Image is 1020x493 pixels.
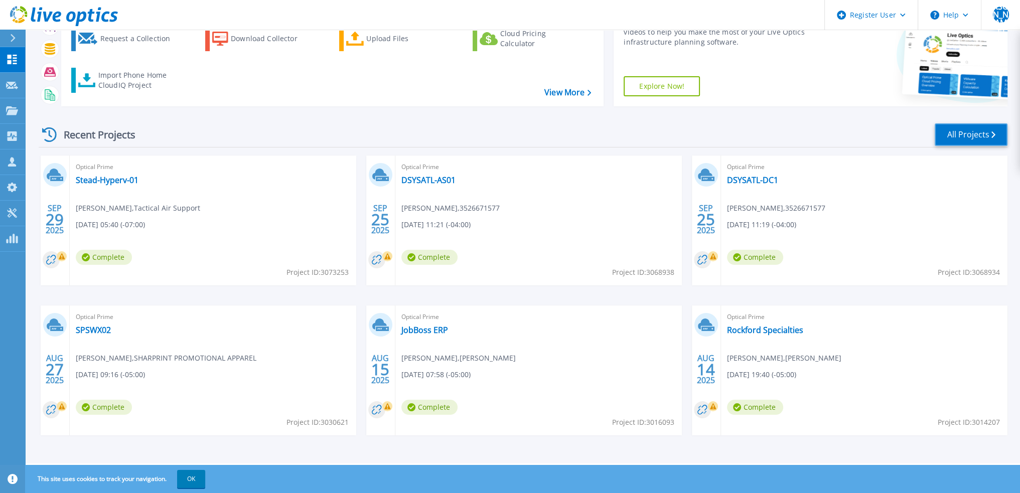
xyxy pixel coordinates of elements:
[624,17,825,47] div: Find tutorials, instructional guides and other support videos to help you make the most of your L...
[401,175,456,185] a: DSYSATL-AS01
[727,175,778,185] a: DSYSATL-DC1
[935,123,1007,146] a: All Projects
[39,122,149,147] div: Recent Projects
[100,29,180,49] div: Request a Collection
[727,325,803,335] a: Rockford Specialties
[76,400,132,415] span: Complete
[727,400,783,415] span: Complete
[727,219,796,230] span: [DATE] 11:19 (-04:00)
[177,470,205,488] button: OK
[71,26,183,51] a: Request a Collection
[727,311,1001,322] span: Optical Prime
[76,353,256,364] span: [PERSON_NAME] , SHARPRINT PROMOTIONAL APPAREL
[938,417,1000,428] span: Project ID: 3014207
[473,26,585,51] a: Cloud Pricing Calculator
[205,26,317,51] a: Download Collector
[727,161,1001,173] span: Optical Prime
[401,353,516,364] span: [PERSON_NAME] , [PERSON_NAME]
[696,351,715,388] div: AUG 2025
[727,369,796,380] span: [DATE] 19:40 (-05:00)
[366,29,447,49] div: Upload Files
[76,203,200,214] span: [PERSON_NAME] , Tactical Air Support
[544,88,591,97] a: View More
[696,201,715,238] div: SEP 2025
[76,369,145,380] span: [DATE] 09:16 (-05:00)
[76,161,350,173] span: Optical Prime
[339,26,451,51] a: Upload Files
[371,351,390,388] div: AUG 2025
[624,76,700,96] a: Explore Now!
[727,250,783,265] span: Complete
[76,311,350,322] span: Optical Prime
[46,215,64,224] span: 29
[727,353,841,364] span: [PERSON_NAME] , [PERSON_NAME]
[371,215,389,224] span: 25
[401,219,471,230] span: [DATE] 11:21 (-04:00)
[76,175,138,185] a: Stead-Hyperv-01
[286,267,349,278] span: Project ID: 3073253
[45,351,64,388] div: AUG 2025
[612,267,674,278] span: Project ID: 3068938
[371,201,390,238] div: SEP 2025
[401,325,448,335] a: JobBoss ERP
[286,417,349,428] span: Project ID: 3030621
[697,215,715,224] span: 25
[371,365,389,374] span: 15
[938,267,1000,278] span: Project ID: 3068934
[697,365,715,374] span: 14
[76,250,132,265] span: Complete
[401,400,458,415] span: Complete
[76,325,111,335] a: SPSWX02
[45,201,64,238] div: SEP 2025
[401,161,676,173] span: Optical Prime
[28,470,205,488] span: This site uses cookies to track your navigation.
[500,29,580,49] div: Cloud Pricing Calculator
[727,203,825,214] span: [PERSON_NAME] , 3526671577
[401,311,676,322] span: Optical Prime
[231,29,311,49] div: Download Collector
[46,365,64,374] span: 27
[401,369,471,380] span: [DATE] 07:58 (-05:00)
[401,250,458,265] span: Complete
[401,203,500,214] span: [PERSON_NAME] , 3526671577
[98,70,177,90] div: Import Phone Home CloudIQ Project
[76,219,145,230] span: [DATE] 05:40 (-07:00)
[612,417,674,428] span: Project ID: 3016093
